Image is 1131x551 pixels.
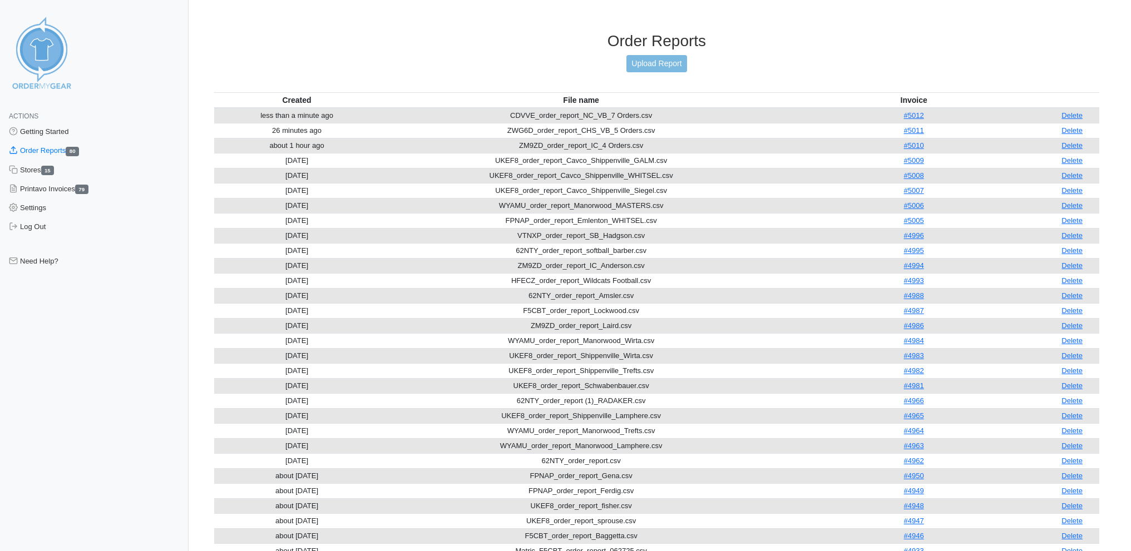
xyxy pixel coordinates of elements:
a: #5012 [904,111,924,120]
td: [DATE] [214,198,379,213]
td: FPNAP_order_report_Gena.csv [379,468,783,483]
td: [DATE] [214,258,379,273]
a: Delete [1061,141,1083,150]
a: Delete [1061,201,1083,210]
a: #4949 [904,487,924,495]
a: Delete [1061,351,1083,360]
a: Delete [1061,426,1083,435]
td: [DATE] [214,408,379,423]
th: File name [379,92,783,108]
td: about [DATE] [214,498,379,513]
td: 62NTY_order_report (1)_RADAKER.csv [379,393,783,408]
td: [DATE] [214,228,379,243]
td: [DATE] [214,378,379,393]
td: less than a minute ago [214,108,379,123]
a: Delete [1061,441,1083,450]
td: HFECZ_order_report_Wildcats Football.csv [379,273,783,288]
td: [DATE] [214,288,379,303]
a: #4948 [904,502,924,510]
a: Delete [1061,291,1083,300]
td: [DATE] [214,318,379,333]
a: Delete [1061,186,1083,195]
span: Actions [9,112,38,120]
td: 62NTY_order_report_softball_barber.csv [379,243,783,258]
td: UKEF8_order_report_Shippenville_Wirta.csv [379,348,783,363]
td: 26 minutes ago [214,123,379,138]
td: [DATE] [214,363,379,378]
td: [DATE] [214,393,379,408]
a: Delete [1061,156,1083,165]
td: [DATE] [214,348,379,363]
a: Delete [1061,126,1083,135]
td: FPNAP_order_report_Ferdig.csv [379,483,783,498]
a: #4995 [904,246,924,255]
td: ZM9ZD_order_report_IC_Anderson.csv [379,258,783,273]
a: #5007 [904,186,924,195]
a: #4983 [904,351,924,360]
a: #5005 [904,216,924,225]
a: #4996 [904,231,924,240]
td: UKEF8_order_report_Cavco_Shippenville_WHITSEL.csv [379,168,783,183]
td: [DATE] [214,273,379,288]
a: #4986 [904,321,924,330]
td: ZM9ZD_order_report_IC_4 Orders.csv [379,138,783,153]
a: Delete [1061,231,1083,240]
a: Upload Report [626,55,686,72]
td: WYAMU_order_report_Manorwood_Lamphere.csv [379,438,783,453]
td: [DATE] [214,303,379,318]
span: 15 [41,166,55,175]
td: [DATE] [214,213,379,228]
a: #4962 [904,456,924,465]
td: F5CBT_order_report_Lockwood.csv [379,303,783,318]
a: #5008 [904,171,924,180]
a: Delete [1061,306,1083,315]
h3: Order Reports [214,32,1099,51]
a: Delete [1061,246,1083,255]
td: UKEF8_order_report_Cavco_Shippenville_GALM.csv [379,153,783,168]
a: #4982 [904,366,924,375]
td: about 1 hour ago [214,138,379,153]
td: FPNAP_order_report_Emlenton_WHITSEL.csv [379,213,783,228]
td: 62NTY_order_report.csv [379,453,783,468]
a: #4987 [904,306,924,315]
a: Delete [1061,261,1083,270]
td: UKEF8_order_report_sprouse.csv [379,513,783,528]
a: #4966 [904,396,924,405]
a: #4993 [904,276,924,285]
td: WYAMU_order_report_Manorwood_Trefts.csv [379,423,783,438]
td: WYAMU_order_report_Manorwood_Wirta.csv [379,333,783,348]
td: about [DATE] [214,513,379,528]
th: Invoice [783,92,1045,108]
td: [DATE] [214,153,379,168]
a: #5009 [904,156,924,165]
a: #4981 [904,381,924,390]
td: about [DATE] [214,528,379,543]
a: Delete [1061,456,1083,465]
a: #4963 [904,441,924,450]
td: UKEF8_order_report_Shippenville_Trefts.csv [379,363,783,378]
a: Delete [1061,171,1083,180]
td: [DATE] [214,183,379,198]
a: #4950 [904,471,924,480]
a: #4947 [904,517,924,525]
td: ZWG6D_order_report_CHS_VB_5 Orders.csv [379,123,783,138]
td: UKEF8_order_report_Shippenville_Lamphere.csv [379,408,783,423]
a: Delete [1061,381,1083,390]
td: ZM9ZD_order_report_Laird.csv [379,318,783,333]
a: #4994 [904,261,924,270]
a: #5010 [904,141,924,150]
td: [DATE] [214,333,379,348]
td: 62NTY_order_report_Amsler.csv [379,288,783,303]
a: Delete [1061,216,1083,225]
td: [DATE] [214,423,379,438]
a: Delete [1061,471,1083,480]
a: Delete [1061,532,1083,540]
td: [DATE] [214,438,379,453]
a: #5011 [904,126,924,135]
span: 80 [66,147,79,156]
td: WYAMU_order_report_Manorwood_MASTERS.csv [379,198,783,213]
td: about [DATE] [214,483,379,498]
td: [DATE] [214,168,379,183]
a: Delete [1061,517,1083,525]
td: about [DATE] [214,468,379,483]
